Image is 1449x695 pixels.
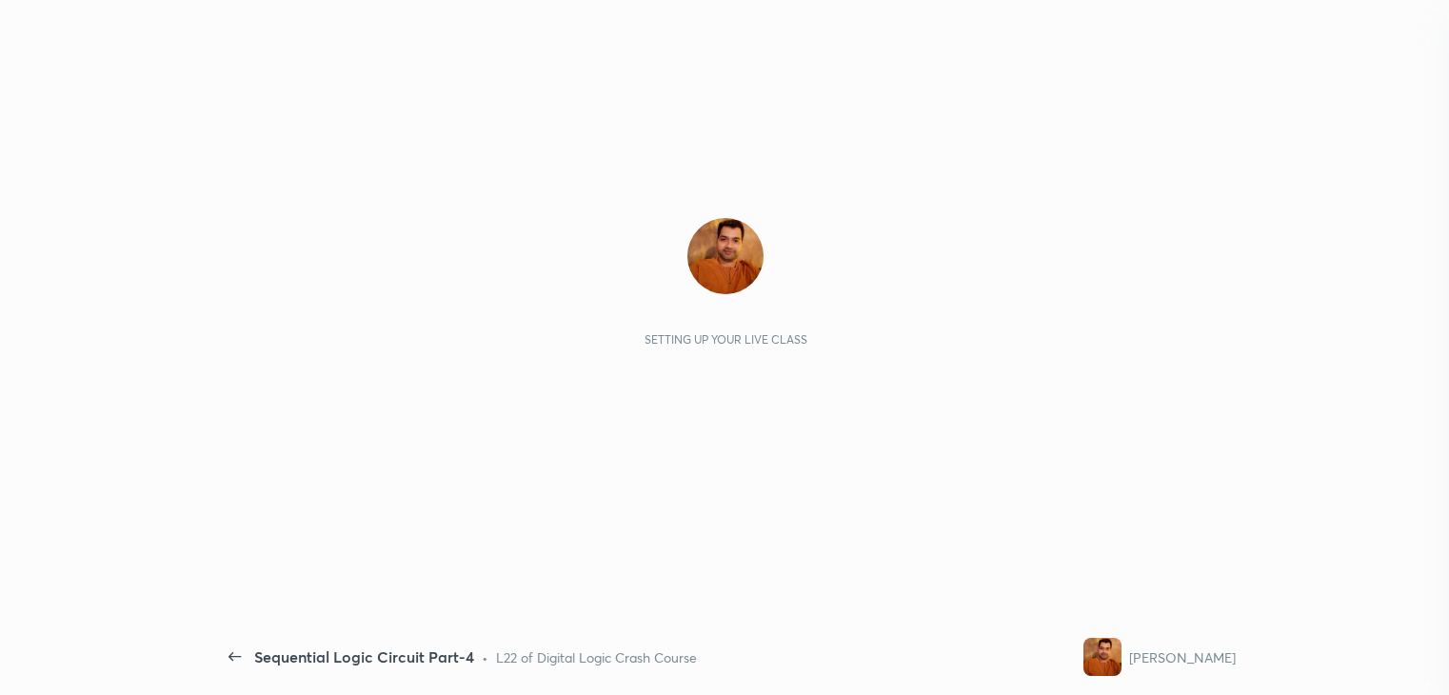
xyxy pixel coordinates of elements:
[482,647,488,667] div: •
[645,332,807,347] div: Setting up your live class
[496,647,697,667] div: L22 of Digital Logic Crash Course
[687,218,764,294] img: 5786bad726924fb0bb2bae2edf64aade.jpg
[1129,647,1236,667] div: [PERSON_NAME]
[1083,638,1121,676] img: 5786bad726924fb0bb2bae2edf64aade.jpg
[254,645,474,668] div: Sequential Logic Circuit Part-4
